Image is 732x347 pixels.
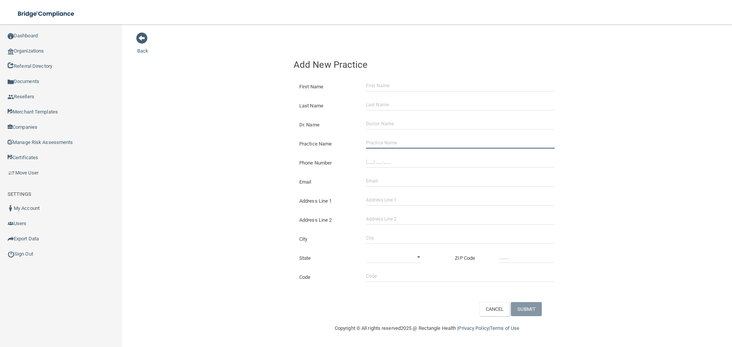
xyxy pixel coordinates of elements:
[479,302,510,316] button: CANCEL
[288,316,566,341] div: Copyright © All rights reserved 2025 @ Rectangle Health | |
[366,137,555,149] input: Practice Name
[8,48,14,54] img: organization-icon.f8decf85.png
[294,216,360,225] label: Address Line 2
[600,293,723,323] iframe: Drift Widget Chat Controller
[8,236,14,242] img: icon-export.b9366987.png
[366,99,555,110] input: Last Name
[294,177,360,187] label: Email
[294,197,360,206] label: Address Line 1
[8,33,14,39] img: ic_dashboard_dark.d01f4a41.png
[8,94,14,100] img: ic_reseller.de258add.png
[499,251,555,263] input: _____
[511,302,542,316] button: SUBMIT
[294,235,360,244] label: City
[294,120,360,130] label: Dr. Name
[366,270,555,282] input: Code
[366,232,555,244] input: City
[137,39,148,54] a: Back
[294,60,560,70] h4: Add New Practice
[294,254,360,263] label: State
[294,273,360,282] label: Code
[366,118,555,130] input: Doctor Name
[458,325,488,331] a: Privacy Policy
[8,190,31,199] label: SETTINGS
[294,158,360,168] label: Phone Number
[366,156,555,168] input: (___) ___-____
[366,80,555,91] input: First Name
[490,325,519,331] a: Terms of Use
[366,213,555,225] input: Address Line 2
[8,221,14,227] img: icon-users.e205127d.png
[294,139,360,149] label: Practice Name
[8,251,14,257] img: ic_power_dark.7ecde6b1.png
[11,6,82,22] img: bridge_compliance_login_screen.278c3ca4.svg
[366,194,555,206] input: Address Line 1
[8,169,15,177] img: briefcase.64adab9b.png
[449,254,494,263] label: ZIP Code
[294,82,360,91] label: First Name
[8,79,14,85] img: icon-documents.8dae5593.png
[366,175,555,187] input: Email
[8,205,14,211] img: ic_user_dark.df1a06c3.png
[294,101,360,110] label: Last Name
